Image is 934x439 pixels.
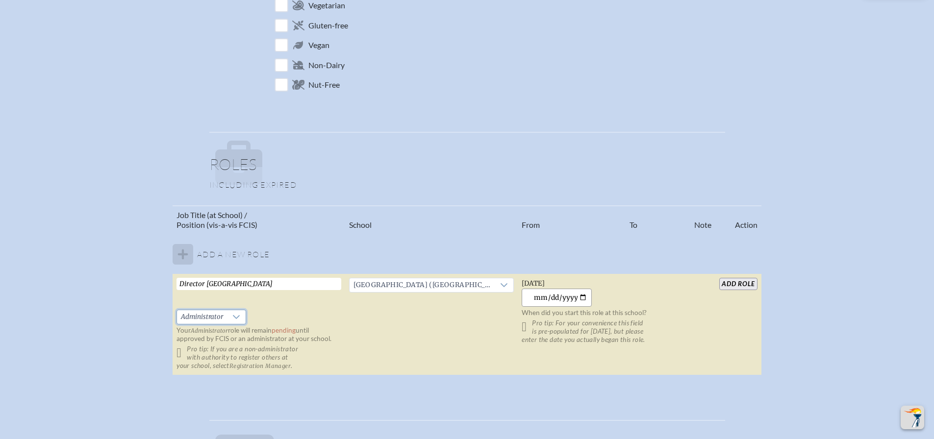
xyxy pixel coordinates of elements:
p: Including expired [209,180,725,190]
th: Job Title (at School) / Position (vis-a-vis FCIS) [173,206,345,234]
span: Registration Manager [229,363,291,369]
span: Non-Dairy [308,60,345,70]
span: Great Heights Academy (Miami) [350,278,495,292]
p: Pro tip: If you are a non-administrator with authority to register others at your school, select . [177,345,341,370]
span: Nut-Free [308,80,340,90]
p: Your role will remain until approved by FCIS or an administrator at your school. [177,326,341,343]
button: Scroll Top [901,406,924,429]
h1: Roles [209,156,725,180]
span: [DATE] [522,279,545,288]
input: Job Title, eg, Science Teacher, 5th Grade [177,278,341,290]
th: Action [715,206,761,234]
th: From [518,206,625,234]
span: Gluten-free [308,21,348,30]
th: Note [690,206,715,234]
th: To [626,206,691,234]
span: Vegan [308,40,329,50]
th: School [345,206,518,234]
span: Administrator [191,327,228,334]
span: Vegetarian [308,0,345,10]
span: pending [272,326,296,334]
input: add Role [719,278,757,290]
p: When did you start this role at this school? [522,309,686,317]
img: To the top [903,408,922,427]
span: Administrator [177,310,227,324]
p: Pro tip: For your convenience this field is pre-populated for [DATE], but please enter the date y... [522,319,686,344]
